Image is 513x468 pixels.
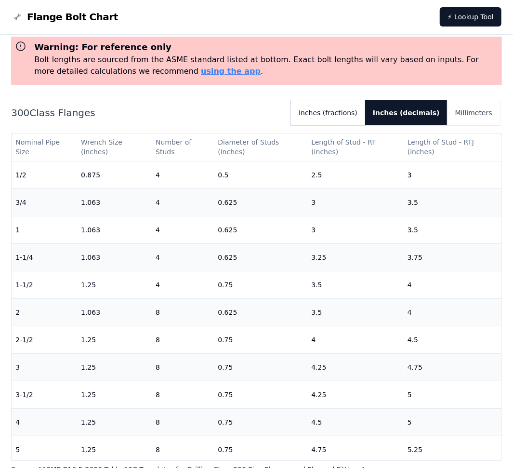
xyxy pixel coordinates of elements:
[152,436,214,463] td: 8
[404,326,501,353] td: 4.5
[152,271,214,298] td: 4
[77,381,152,408] td: 1.25
[77,298,152,326] td: 1.063
[307,134,404,161] th: Length of Stud - RF (inches)
[152,161,214,188] td: 4
[11,106,283,120] h2: 300 Class Flanges
[152,216,214,243] td: 4
[404,243,501,271] td: 3.75
[307,161,404,188] td: 2.5
[12,216,77,243] td: 1
[12,326,77,353] td: 2-1/2
[152,243,214,271] td: 4
[214,353,307,381] td: 0.75
[34,40,498,54] h3: Warning: For reference only
[27,10,118,24] span: Flange Bolt Chart
[12,11,23,23] img: Flange Bolt Chart Logo
[77,353,152,381] td: 1.25
[12,243,77,271] td: 1-1/4
[152,298,214,326] td: 8
[404,216,501,243] td: 3.5
[404,408,501,436] td: 5
[77,188,152,216] td: 1.063
[152,381,214,408] td: 8
[77,216,152,243] td: 1.063
[77,436,152,463] td: 1.25
[152,188,214,216] td: 4
[404,161,501,188] td: 3
[12,381,77,408] td: 3-1/2
[307,381,404,408] td: 4.25
[447,100,500,125] button: Millimeters
[307,243,404,271] td: 3.25
[77,326,152,353] td: 1.25
[307,326,404,353] td: 4
[77,271,152,298] td: 1.25
[307,408,404,436] td: 4.5
[12,10,118,24] a: Flange Bolt Chart LogoFlange Bolt Chart
[77,134,152,161] th: Wrench Size (inches)
[214,134,307,161] th: Diameter of Studs (inches)
[291,100,365,125] button: Inches (fractions)
[152,134,214,161] th: Number of Studs
[214,216,307,243] td: 0.625
[152,353,214,381] td: 8
[214,298,307,326] td: 0.625
[12,188,77,216] td: 3/4
[214,436,307,463] td: 0.75
[365,100,447,125] button: Inches (decimals)
[12,436,77,463] td: 5
[404,353,501,381] td: 4.75
[404,298,501,326] td: 4
[214,161,307,188] td: 0.5
[12,134,77,161] th: Nominal Pipe Size
[307,271,404,298] td: 3.5
[307,216,404,243] td: 3
[214,271,307,298] td: 0.75
[404,381,501,408] td: 5
[440,7,501,27] a: ⚡ Lookup Tool
[201,67,261,76] a: using the app
[77,161,152,188] td: 0.875
[404,134,501,161] th: Length of Stud - RTJ (inches)
[152,408,214,436] td: 8
[34,54,498,77] p: Bolt lengths are sourced from the ASME standard listed at bottom. Exact bolt lengths will vary ba...
[214,188,307,216] td: 0.625
[307,188,404,216] td: 3
[307,436,404,463] td: 4.75
[404,188,501,216] td: 3.5
[77,243,152,271] td: 1.063
[77,408,152,436] td: 1.25
[12,161,77,188] td: 1/2
[12,353,77,381] td: 3
[214,326,307,353] td: 0.75
[152,326,214,353] td: 8
[12,408,77,436] td: 4
[307,353,404,381] td: 4.25
[214,243,307,271] td: 0.625
[404,436,501,463] td: 5.25
[12,298,77,326] td: 2
[404,271,501,298] td: 4
[214,381,307,408] td: 0.75
[12,271,77,298] td: 1-1/2
[214,408,307,436] td: 0.75
[307,298,404,326] td: 3.5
